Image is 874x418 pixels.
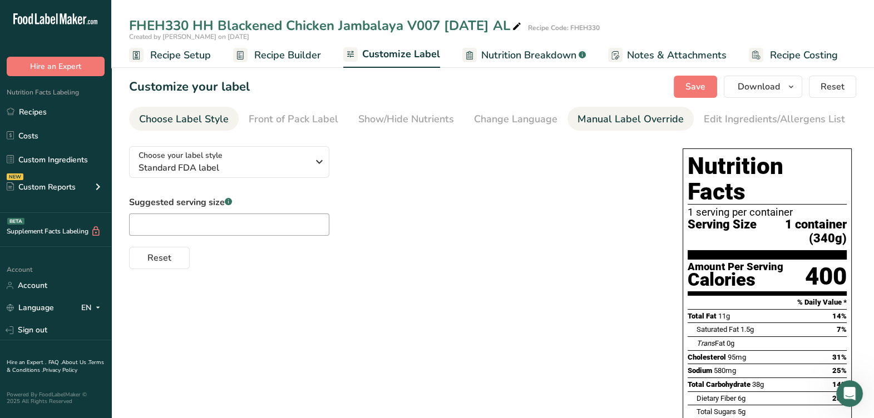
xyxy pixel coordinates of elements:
[150,48,211,63] span: Recipe Setup
[77,62,97,82] span: OK
[674,76,717,98] button: Save
[21,43,153,56] div: Rate your conversation
[147,251,171,265] span: Reset
[105,64,121,79] span: Great
[688,272,783,288] div: Calories
[481,48,576,63] span: Nutrition Breakdown
[752,380,764,389] span: 38g
[53,64,68,79] span: Bad
[48,359,62,366] a: FAQ .
[343,42,440,68] a: Customize Label
[688,262,783,272] div: Amount Per Serving
[821,80,845,93] span: Reset
[688,366,712,375] span: Sodium
[697,339,725,347] span: Fat
[749,43,838,68] a: Recipe Costing
[81,301,105,315] div: EN
[9,136,214,216] div: April says…
[9,31,214,136] div: LIA says…
[832,312,847,320] span: 14%
[134,99,156,122] div: Submit
[697,407,736,416] span: Total Sugars
[688,296,847,309] section: % Daily Value *
[809,76,856,98] button: Reset
[93,222,205,233] div: or can we put the DV at 0%?
[738,407,745,416] span: 5g
[32,6,50,24] img: Profile image for Rachelle
[462,43,586,68] a: Nutrition Breakdown
[131,64,147,79] span: Amazing
[139,112,229,127] div: Choose Label Style
[358,112,454,127] div: Show/Hide Nutrients
[608,43,727,68] a: Notes & Attachments
[836,380,863,407] iframe: Intercom live chat
[9,248,214,336] div: Rachelle says…
[254,48,321,63] span: Recipe Builder
[724,76,802,98] button: Download
[688,312,717,320] span: Total Fat
[685,80,705,93] span: Save
[129,247,190,269] button: Reset
[7,218,24,225] div: BETA
[704,112,845,127] div: Edit Ingredients/Allergens List
[577,112,684,127] div: Manual Label Override
[233,43,321,68] a: Recipe Builder
[770,48,838,63] span: Recipe Costing
[7,4,28,26] button: go back
[18,255,174,310] div: I understand that your concern is consumer perception however it won’t be FDA compliant to add th...
[757,218,847,245] span: 1 container (340g)
[528,23,600,33] div: Recipe Code: FHEH330
[71,333,80,342] button: Start recording
[129,196,329,209] label: Suggested serving size
[62,359,88,366] a: About Us .
[738,394,745,402] span: 6g
[191,329,209,346] button: Send a message…
[9,216,214,249] div: April says…
[195,4,215,24] div: Close
[728,353,746,361] span: 95mg
[832,366,847,375] span: 25%
[54,14,103,25] p: Active 1h ago
[837,325,847,334] span: 7%
[697,394,736,402] span: Dietary Fiber
[718,312,730,320] span: 11g
[7,391,105,405] div: Powered By FoodLabelMaker © 2025 All Rights Reserved
[627,48,727,63] span: Notes & Attachments
[7,173,23,180] div: NEW
[738,80,780,93] span: Download
[7,359,46,366] a: Hire an Expert .
[7,298,54,317] a: Language
[35,333,44,342] button: Gif picker
[9,310,213,329] textarea: Message…
[805,262,847,291] div: 400
[18,99,134,123] textarea: Tell us more…
[129,78,250,96] h1: Customize your label
[249,112,338,127] div: Front of Pack Label
[688,153,847,205] h1: Nutrition Facts
[139,161,308,175] span: Standard FDA label
[129,43,211,68] a: Recipe Setup
[139,150,223,161] span: Choose your label style
[688,218,757,245] span: Serving Size
[54,6,91,14] h1: Rachelle
[832,380,847,389] span: 14%
[40,136,214,215] div: some of our products have a facts up front callout for saturated fat and I think it would look li...
[474,112,557,127] div: Change Language
[9,248,182,316] div: I understand that your concern is consumer perception however it won’t be FDA compliant to add th...
[53,333,62,342] button: Upload attachment
[27,64,42,79] span: Terrible
[697,339,715,347] i: Trans
[688,353,726,361] span: Cholesterol
[17,333,26,342] button: Emoji picker
[714,366,736,375] span: 580mg
[7,57,105,76] button: Hire an Expert
[49,142,205,208] div: some of our products have a facts up front callout for saturated fat and I think it would look li...
[7,359,104,374] a: Terms & Conditions .
[174,4,195,26] button: Home
[7,181,76,193] div: Custom Reports
[129,32,249,41] span: Created by [PERSON_NAME] on [DATE]
[832,353,847,361] span: 31%
[84,216,214,240] div: or can we put the DV at 0%?
[362,47,440,62] span: Customize Label
[727,339,734,347] span: 0g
